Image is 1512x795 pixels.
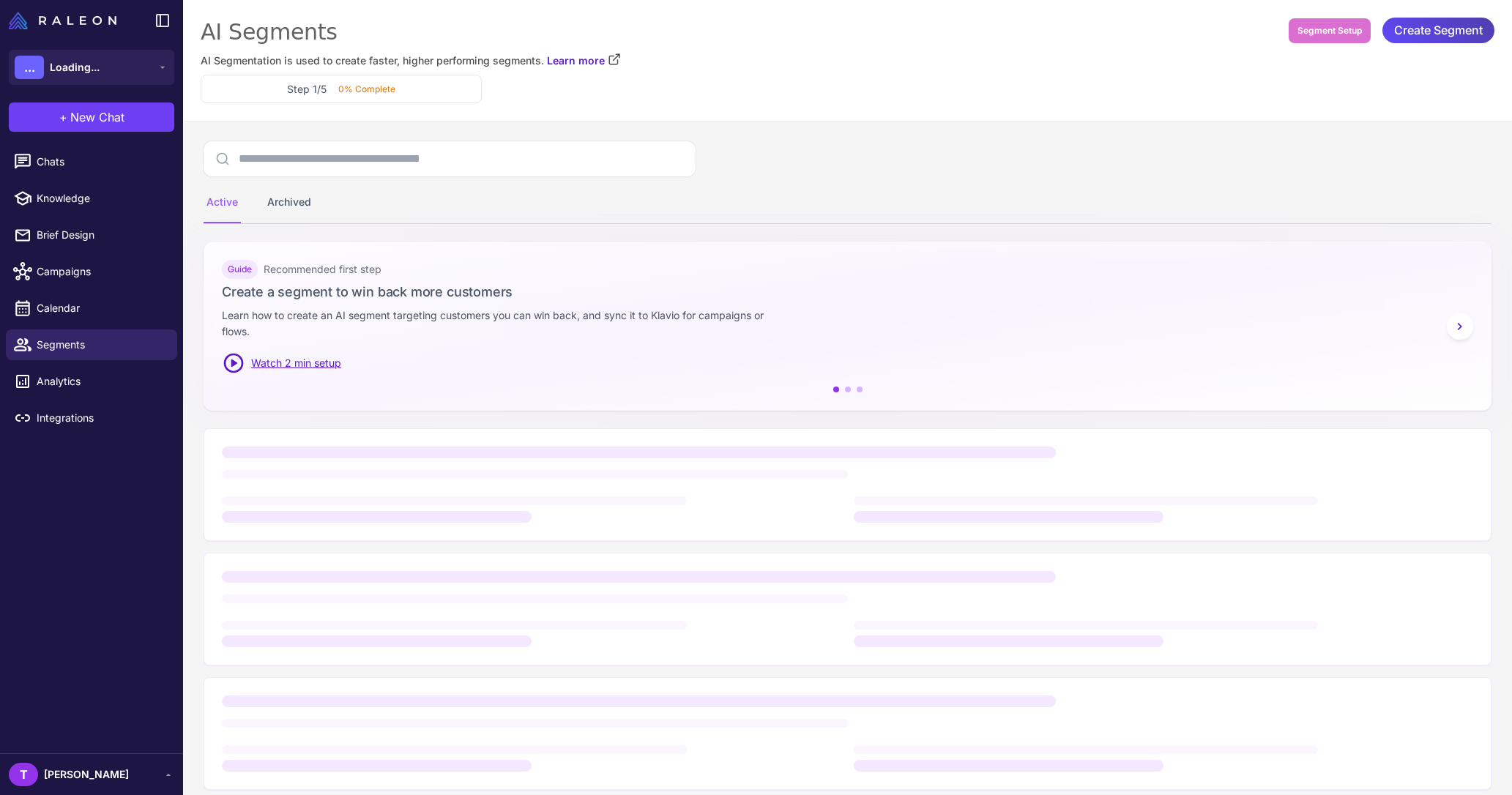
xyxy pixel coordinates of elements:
span: Chats [37,154,165,170]
h3: Create a segment to win back more customers [222,282,1473,302]
a: Calendar [6,293,177,324]
h3: Step 1/5 [287,81,327,97]
a: Raleon Logo [9,12,122,29]
span: Recommended first step [264,261,381,277]
a: Integrations [6,403,177,433]
div: Active [204,182,241,223]
div: AI Segments [201,18,1494,47]
a: Knowledge [6,183,177,214]
span: Calendar [37,300,165,316]
a: Chats [6,146,177,177]
span: Integrations [37,410,165,426]
span: Campaigns [37,264,165,280]
span: AI Segmentation is used to create faster, higher performing segments. [201,53,544,69]
a: Brief Design [6,220,177,250]
span: Loading... [50,59,100,75]
span: Segment Setup [1297,24,1362,37]
span: Analytics [37,373,165,389]
button: +New Chat [9,102,174,132]
span: Knowledge [37,190,165,206]
span: Watch 2 min setup [251,355,341,371]
div: Guide [222,260,258,279]
div: Archived [264,182,314,223]
div: ... [15,56,44,79]
a: Campaigns [6,256,177,287]
a: Analytics [6,366,177,397]
div: T [9,763,38,786]
span: Segments [37,337,165,353]
a: Segments [6,329,177,360]
a: Learn more [547,53,621,69]
img: Raleon Logo [9,12,116,29]
span: New Chat [70,108,124,126]
span: Brief Design [37,227,165,243]
span: [PERSON_NAME] [44,766,129,783]
button: Segment Setup [1289,18,1371,43]
span: Create Segment [1394,18,1483,43]
p: 0% Complete [338,83,395,96]
span: + [59,108,67,126]
button: ...Loading... [9,50,174,85]
p: Learn how to create an AI segment targeting customers you can win back, and sync it to Klavio for... [222,307,784,340]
